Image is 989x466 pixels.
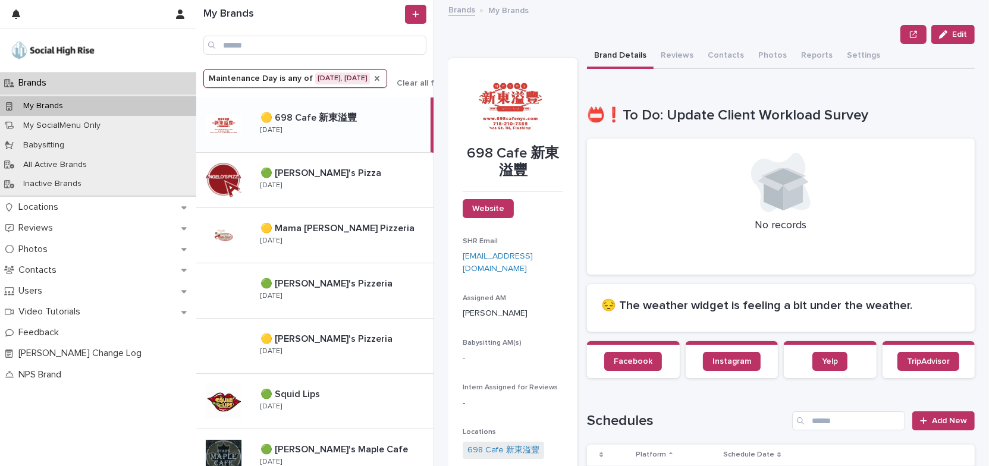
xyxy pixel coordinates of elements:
span: Instagram [712,357,751,366]
span: Locations [463,429,496,436]
button: Reviews [654,44,701,69]
a: 🟡 [PERSON_NAME]'s Pizzeria🟡 [PERSON_NAME]'s Pizzeria [DATE] [196,319,434,374]
p: Feedback [14,327,68,338]
a: 🟡 Mama [PERSON_NAME] Pizzeria🟡 Mama [PERSON_NAME] Pizzeria [DATE] [196,208,434,263]
p: Contacts [14,265,66,276]
p: - [463,397,563,410]
a: TripAdvisor [897,352,959,371]
p: Video Tutorials [14,306,90,317]
span: Assigned AM [463,295,506,302]
button: Brand Details [587,44,654,69]
a: Yelp [812,352,847,371]
p: [DATE] [260,458,282,466]
input: Search [792,411,905,430]
span: Website [472,204,504,213]
span: Edit [952,30,967,39]
p: 🟡 Mama [PERSON_NAME] Pizzeria [260,221,417,234]
p: 🟢 Squid Lips [260,386,322,400]
p: Brands [14,77,56,89]
p: [DATE] [260,126,282,134]
img: o5DnuTxEQV6sW9jFYBBf [10,39,96,62]
button: Settings [840,44,887,69]
input: Search [203,36,426,55]
p: 🟡 [PERSON_NAME]'s Pizzeria [260,331,395,345]
span: Babysitting AM(s) [463,339,522,347]
p: 🟢 [PERSON_NAME]'s Maple Cafe [260,442,410,455]
span: Facebook [614,357,652,366]
span: TripAdvisor [907,357,950,366]
button: Photos [751,44,794,69]
a: [EMAIL_ADDRESS][DOMAIN_NAME] [463,252,533,273]
p: Inactive Brands [14,179,91,189]
p: 🟡 698 Cafe 新東溢豐 [260,110,359,124]
p: 🟢 [PERSON_NAME]'s Pizza [260,165,384,179]
p: My Brands [488,3,529,16]
p: No records [601,219,960,232]
button: Contacts [701,44,751,69]
a: 🟢 Squid Lips🟢 Squid Lips [DATE] [196,374,434,429]
span: Yelp [822,357,838,366]
h2: 😔 The weather widget is feeling a bit under the weather. [601,298,960,313]
p: NPS Brand [14,369,71,380]
p: [DATE] [260,181,282,190]
p: My SocialMenu Only [14,121,110,131]
p: [DATE] [260,292,282,300]
h1: Schedules [587,413,787,430]
h1: 📛❗To Do: Update Client Workload Survey [587,107,975,124]
button: Maintenance Day [203,69,387,88]
p: [DATE] [260,402,282,411]
p: Schedule Date [723,448,774,461]
span: Add New [932,417,967,425]
h1: My Brands [203,8,403,21]
span: Clear all filters [397,79,453,87]
p: Reviews [14,222,62,234]
a: Add New [912,411,975,430]
button: Edit [931,25,975,44]
a: 698 Cafe 新東溢豐 [467,444,539,456]
p: [PERSON_NAME] [463,307,563,320]
a: 🟡 698 Cafe 新東溢豐🟡 698 Cafe 新東溢豐 [DATE] [196,97,434,153]
p: Babysitting [14,140,74,150]
p: Platform [636,448,666,461]
button: Reports [794,44,840,69]
a: 🟢 [PERSON_NAME]'s Pizzeria🟢 [PERSON_NAME]'s Pizzeria [DATE] [196,263,434,319]
p: [DATE] [260,237,282,245]
a: Brands [448,2,475,16]
p: 🟢 [PERSON_NAME]'s Pizzeria [260,276,395,289]
p: Locations [14,201,68,213]
p: - [463,352,563,364]
p: My Brands [14,101,73,111]
a: Website [463,199,514,218]
span: Intern Assigned for Reviews [463,384,558,391]
p: [PERSON_NAME] Change Log [14,348,151,359]
a: 🟢 [PERSON_NAME]'s Pizza🟢 [PERSON_NAME]'s Pizza [DATE] [196,153,434,208]
p: [DATE] [260,347,282,355]
button: Clear all filters [387,79,453,87]
p: Photos [14,244,57,255]
a: Instagram [703,352,761,371]
p: All Active Brands [14,160,96,170]
a: Facebook [604,352,662,371]
span: SHR Email [463,238,498,245]
p: 698 Cafe 新東溢豐 [463,145,563,180]
p: Users [14,285,52,297]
